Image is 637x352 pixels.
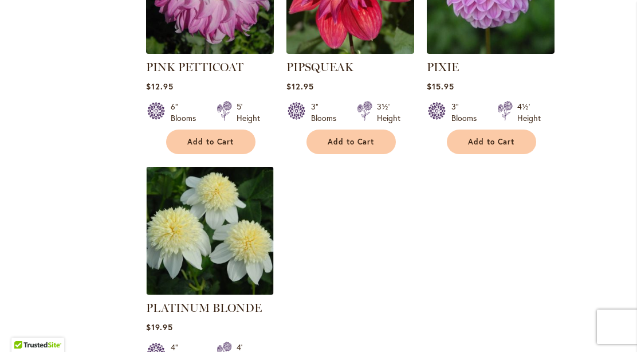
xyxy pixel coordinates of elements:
div: 3" Blooms [451,101,483,124]
span: $12.95 [146,81,174,92]
a: PIXIE [427,60,459,74]
div: 6" Blooms [171,101,203,124]
a: Pink Petticoat [146,45,274,56]
img: PLATINUM BLONDE [146,167,274,295]
div: 4½' Height [517,101,541,124]
span: Add to Cart [187,137,234,147]
div: 5' Height [237,101,260,124]
button: Add to Cart [306,130,396,154]
a: PINK PETTICOAT [146,60,243,74]
span: $19.95 [146,322,173,333]
span: Add to Cart [328,137,375,147]
div: 3½' Height [377,101,400,124]
a: PIPSQUEAK [286,45,414,56]
div: 3" Blooms [311,101,343,124]
span: $12.95 [286,81,314,92]
a: PLATINUM BLONDE [146,286,274,297]
span: Add to Cart [468,137,515,147]
a: PIPSQUEAK [286,60,353,74]
span: $15.95 [427,81,454,92]
iframe: Launch Accessibility Center [9,311,41,343]
button: Add to Cart [447,130,536,154]
a: PIXIE [427,45,555,56]
a: PLATINUM BLONDE [146,301,262,315]
button: Add to Cart [166,130,255,154]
